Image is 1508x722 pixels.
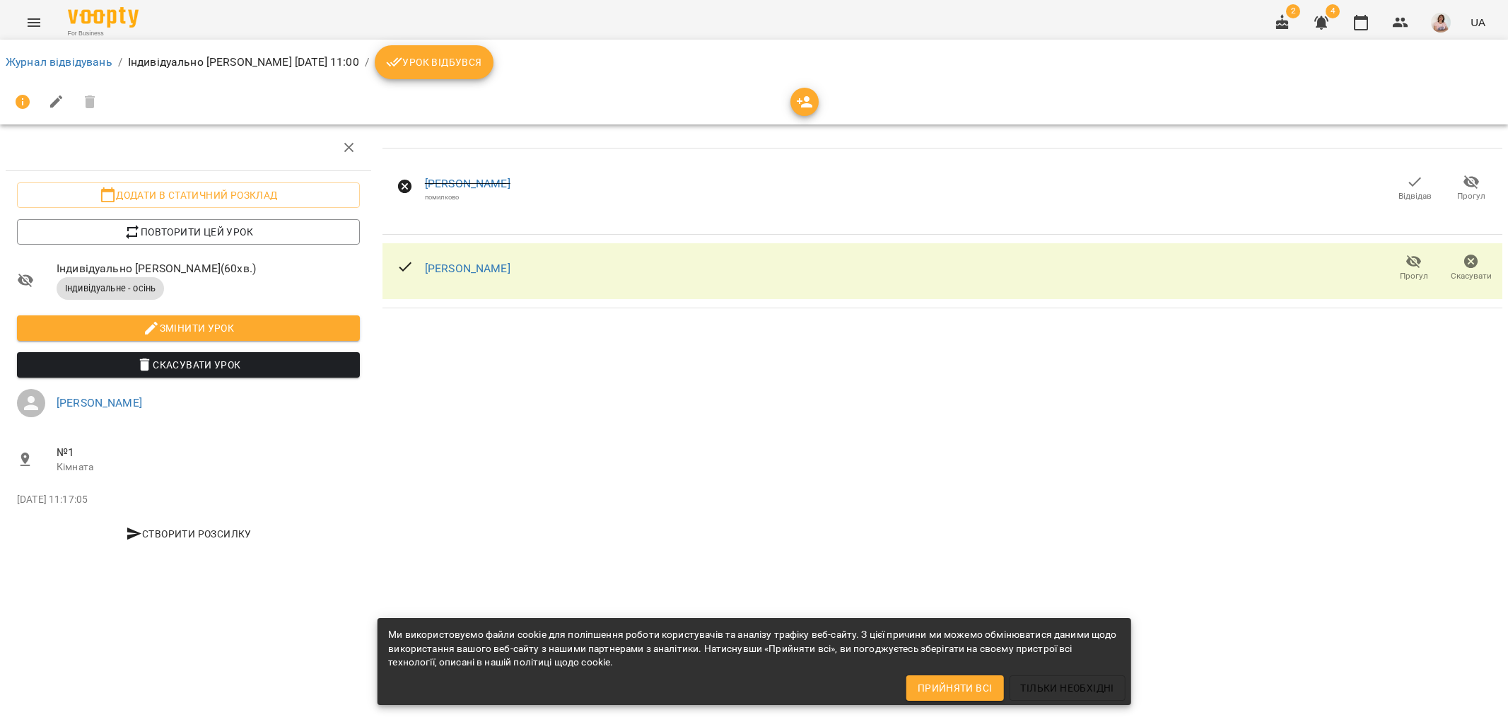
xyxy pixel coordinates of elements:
p: Кімната [57,460,360,474]
nav: breadcrumb [6,45,1502,79]
button: Прогул [1443,168,1500,208]
button: Додати в статичний розклад [17,182,360,208]
button: Прогул [1385,249,1442,289]
p: [DATE] 11:17:05 [17,493,360,507]
button: Урок відбувся [375,45,493,79]
span: 2 [1286,4,1300,18]
li: / [365,54,369,71]
span: Індивідуально [PERSON_NAME] ( 60 хв. ) [57,260,360,277]
button: Створити розсилку [17,521,360,547]
button: Menu [17,6,51,40]
span: Скасувати Урок [28,356,349,373]
span: 4 [1326,4,1340,18]
span: Створити розсилку [23,525,354,542]
span: Індивідуальне - осінь [57,282,164,295]
img: a9a10fb365cae81af74a091d218884a8.jpeg [1431,13,1451,33]
a: [PERSON_NAME] [57,396,142,409]
a: Журнал відвідувань [6,55,112,69]
a: [PERSON_NAME] [425,177,510,190]
span: Додати в статичний розклад [28,187,349,204]
li: / [118,54,122,71]
button: Скасувати Урок [17,352,360,378]
span: Відвідав [1398,190,1432,202]
span: Змінити урок [28,320,349,337]
img: Voopty Logo [68,7,139,28]
button: Скасувати [1442,249,1500,289]
button: Відвідав [1386,168,1443,208]
button: Повторити цей урок [17,219,360,245]
span: №1 [57,444,360,461]
a: [PERSON_NAME] [425,262,510,275]
span: Повторити цей урок [28,223,349,240]
button: Змінити урок [17,315,360,341]
span: Прогул [1457,190,1485,202]
p: Індивідуально [PERSON_NAME] [DATE] 11:00 [128,54,359,71]
span: Урок відбувся [386,54,482,71]
span: For Business [68,29,139,38]
div: помилково [425,192,510,202]
span: UA [1471,15,1485,30]
span: Скасувати [1451,270,1492,282]
button: UA [1465,9,1491,35]
span: Прогул [1400,270,1428,282]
